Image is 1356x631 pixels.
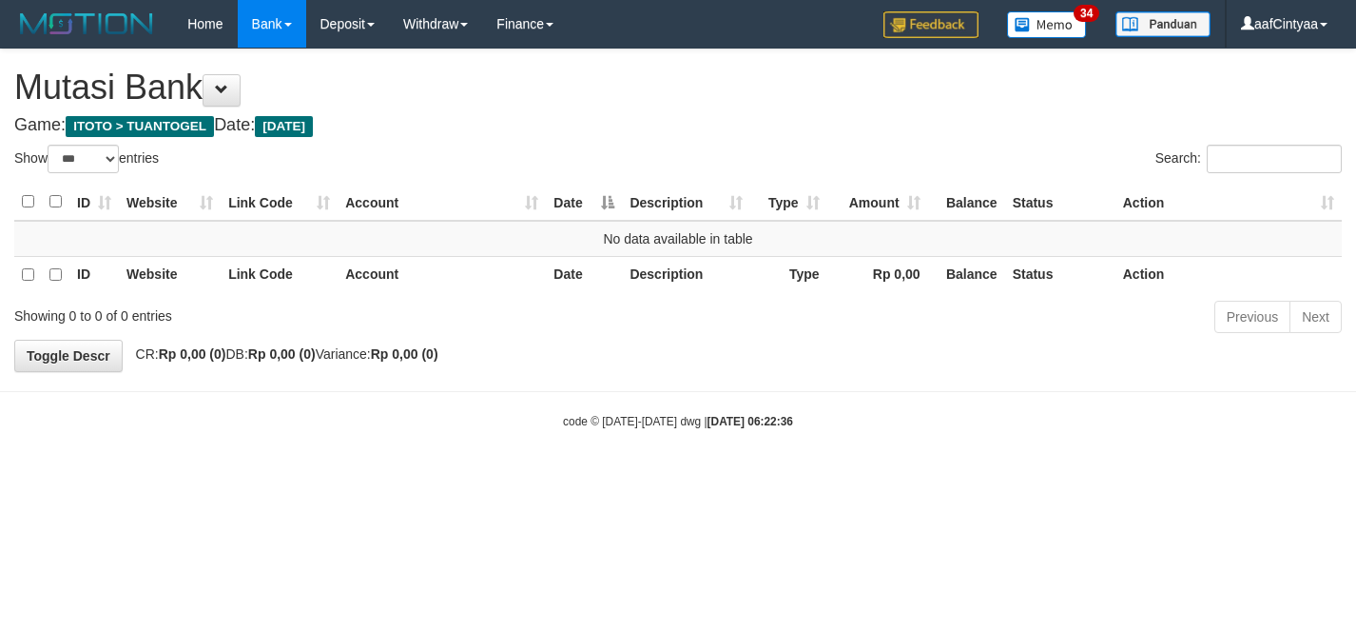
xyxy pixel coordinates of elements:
[928,256,1005,293] th: Balance
[1289,301,1342,333] a: Next
[69,256,119,293] th: ID
[1115,11,1211,37] img: panduan.png
[827,256,928,293] th: Rp 0,00
[707,415,793,428] strong: [DATE] 06:22:36
[248,346,316,362] strong: Rp 0,00 (0)
[1115,184,1342,221] th: Action: activate to sort column ascending
[750,256,827,293] th: Type
[1007,11,1087,38] img: Button%20Memo.svg
[338,184,546,221] th: Account: activate to sort column ascending
[827,184,928,221] th: Amount: activate to sort column ascending
[1214,301,1290,333] a: Previous
[221,184,338,221] th: Link Code: activate to sort column ascending
[622,184,749,221] th: Description: activate to sort column ascending
[1115,256,1342,293] th: Action
[69,184,119,221] th: ID: activate to sort column ascending
[66,116,214,137] span: ITOTO > TUANTOGEL
[14,340,123,372] a: Toggle Descr
[1207,145,1342,173] input: Search:
[221,256,338,293] th: Link Code
[14,10,159,38] img: MOTION_logo.png
[1155,145,1342,173] label: Search:
[255,116,313,137] span: [DATE]
[159,346,226,362] strong: Rp 0,00 (0)
[14,145,159,173] label: Show entries
[14,116,1342,135] h4: Game: Date:
[14,299,551,325] div: Showing 0 to 0 of 0 entries
[371,346,438,362] strong: Rp 0,00 (0)
[563,415,793,428] small: code © [DATE]-[DATE] dwg |
[119,184,221,221] th: Website: activate to sort column ascending
[546,184,622,221] th: Date: activate to sort column descending
[14,221,1342,257] td: No data available in table
[1005,184,1115,221] th: Status
[928,184,1005,221] th: Balance
[622,256,749,293] th: Description
[883,11,978,38] img: Feedback.jpg
[14,69,1342,107] h1: Mutasi Bank
[119,256,221,293] th: Website
[48,145,119,173] select: Showentries
[750,184,827,221] th: Type: activate to sort column ascending
[1074,5,1099,22] span: 34
[338,256,546,293] th: Account
[1005,256,1115,293] th: Status
[546,256,622,293] th: Date
[126,346,438,362] span: CR: DB: Variance:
